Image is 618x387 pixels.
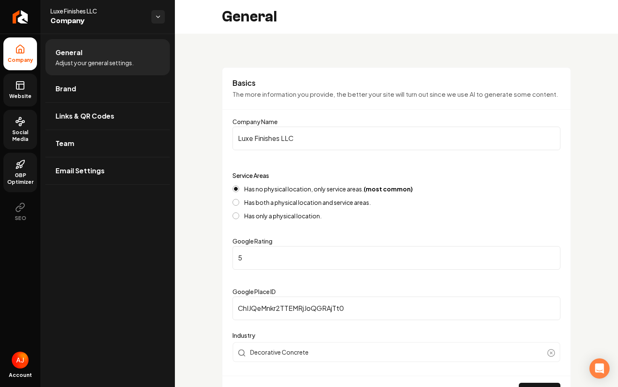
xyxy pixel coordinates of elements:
span: GBP Optimizer [3,172,37,186]
span: SEO [11,215,29,222]
label: Industry [232,330,560,340]
span: Company [50,15,145,27]
a: Brand [45,75,170,102]
span: Social Media [3,129,37,143]
span: Team [55,138,74,148]
span: Adjust your general settings. [55,58,134,67]
a: Website [3,74,37,106]
label: Company Name [232,118,277,125]
h3: Basics [232,78,560,88]
button: Open user button [12,352,29,368]
label: Has no physical location, only service areas. [244,186,413,192]
span: Email Settings [55,166,105,176]
input: Google Place ID [232,297,560,320]
span: Brand [55,84,76,94]
span: Links & QR Codes [55,111,114,121]
input: Google Rating [232,246,560,270]
a: Links & QR Codes [45,103,170,130]
input: Company Name [232,127,560,150]
strong: (most common) [364,185,413,193]
label: Has both a physical location and service areas. [244,199,371,205]
label: Google Place ID [232,288,276,295]
a: Social Media [3,110,37,149]
span: Website [6,93,35,100]
a: Email Settings [45,157,170,184]
label: Service Areas [232,172,269,179]
img: Austin Jellison [12,352,29,368]
button: SEO [3,196,37,228]
span: Luxe Finishes LLC [50,7,145,15]
div: Open Intercom Messenger [589,358,610,379]
span: Account [9,372,32,379]
span: General [55,48,82,58]
a: GBP Optimizer [3,153,37,192]
label: Has only a physical location. [244,213,322,219]
label: Google Rating [232,237,272,245]
h2: General [222,8,277,25]
span: Company [4,57,37,64]
p: The more information you provide, the better your site will turn out since we use AI to generate ... [232,90,560,99]
img: Rebolt Logo [13,10,28,24]
a: Team [45,130,170,157]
